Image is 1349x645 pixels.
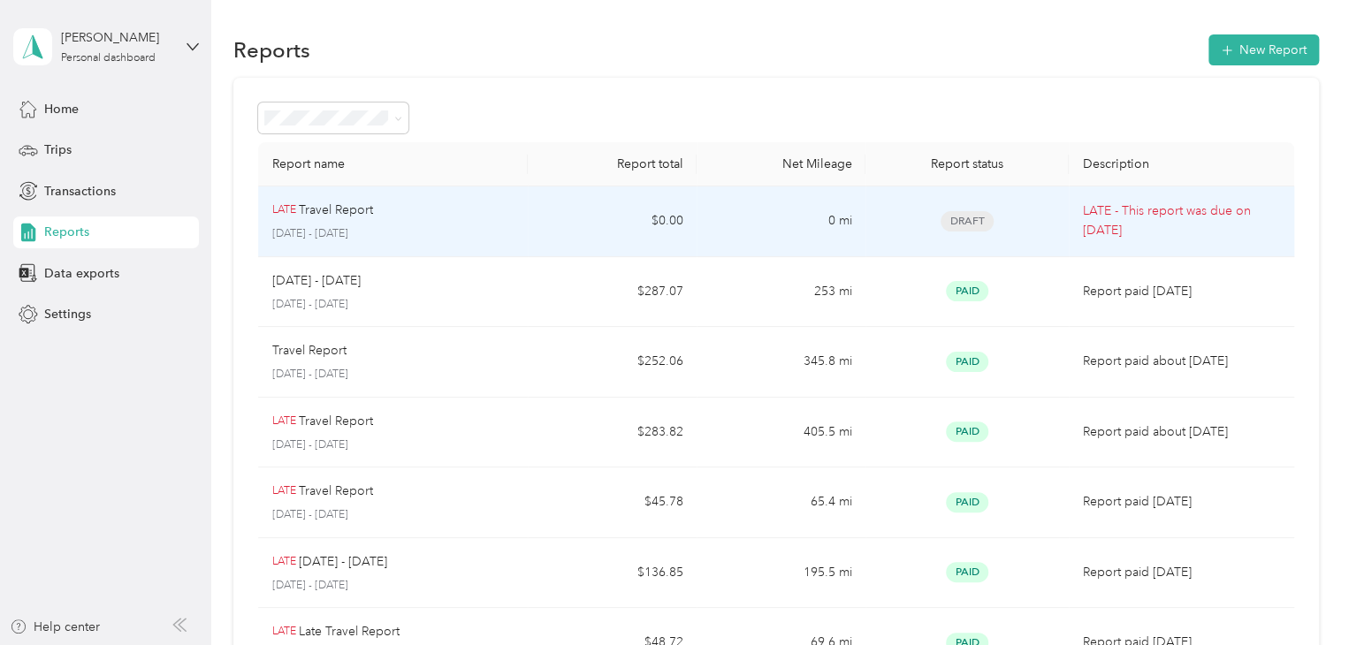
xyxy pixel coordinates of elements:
span: Settings [44,305,91,323]
th: Net Mileage [697,142,865,186]
p: [DATE] - [DATE] [272,367,514,383]
span: Reports [44,223,89,241]
td: 405.5 mi [697,398,865,468]
th: Report name [258,142,529,186]
p: LATE [272,624,296,640]
p: Travel Report [299,482,373,501]
p: LATE - This report was due on [DATE] [1083,201,1280,240]
td: $45.78 [528,467,697,538]
p: Report paid [DATE] [1083,563,1280,582]
span: Paid [946,492,988,512]
p: [DATE] - [DATE] [272,297,514,313]
p: [DATE] - [DATE] [272,437,514,453]
p: Report paid about [DATE] [1083,422,1280,442]
p: [DATE] - [DATE] [272,271,361,291]
p: Travel Report [299,201,373,220]
p: Report paid [DATE] [1083,282,1280,301]
div: [PERSON_NAME] [61,28,171,47]
p: [DATE] - [DATE] [299,552,387,572]
p: [DATE] - [DATE] [272,578,514,594]
p: LATE [272,483,296,499]
td: 195.5 mi [697,538,865,609]
td: 345.8 mi [697,327,865,398]
p: [DATE] - [DATE] [272,507,514,523]
td: $0.00 [528,186,697,257]
button: New Report [1208,34,1319,65]
p: Travel Report [299,412,373,431]
button: Help center [10,618,100,636]
iframe: Everlance-gr Chat Button Frame [1250,546,1349,645]
span: Draft [941,211,994,231]
p: Report paid about [DATE] [1083,352,1280,371]
span: Paid [946,352,988,372]
span: Trips [44,140,72,159]
div: Personal dashboard [61,53,156,64]
p: Travel Report [272,341,347,360]
td: $283.82 [528,398,697,468]
th: Report total [528,142,697,186]
td: $287.07 [528,257,697,328]
span: Paid [946,421,988,442]
span: Transactions [44,182,116,201]
p: [DATE] - [DATE] [272,226,514,242]
p: Late Travel Report [299,622,400,641]
span: Paid [946,281,988,301]
span: Data exports [44,264,119,283]
h1: Reports [233,41,310,59]
span: Paid [946,562,988,582]
td: 0 mi [697,186,865,257]
td: 253 mi [697,257,865,328]
td: $136.85 [528,538,697,609]
p: LATE [272,414,296,429]
span: Home [44,100,79,118]
th: Description [1069,142,1294,186]
p: LATE [272,202,296,218]
p: LATE [272,554,296,570]
div: Report status [880,156,1054,171]
p: Report paid [DATE] [1083,492,1280,512]
td: $252.06 [528,327,697,398]
td: 65.4 mi [697,467,865,538]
